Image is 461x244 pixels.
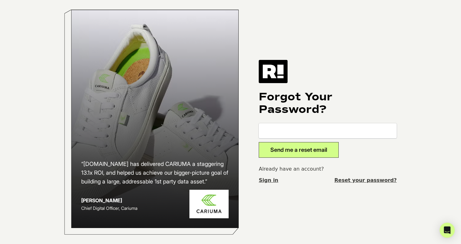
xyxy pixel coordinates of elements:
[334,177,397,184] a: Reset your password?
[189,190,229,218] img: Cariuma
[81,160,229,186] h2: “[DOMAIN_NAME] has delivered CARIUMA a staggering 13.1x ROI, and helped us achieve our bigger-pic...
[259,165,397,173] p: Already have an account?
[81,205,137,211] span: Chief Digital Officer, Cariuma
[81,197,122,204] strong: [PERSON_NAME]
[259,142,339,158] button: Send me a reset email
[259,177,278,184] a: Sign in
[259,91,397,116] h1: Forgot Your Password?
[259,60,288,83] img: Retention.com
[440,223,455,238] div: Open Intercom Messenger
